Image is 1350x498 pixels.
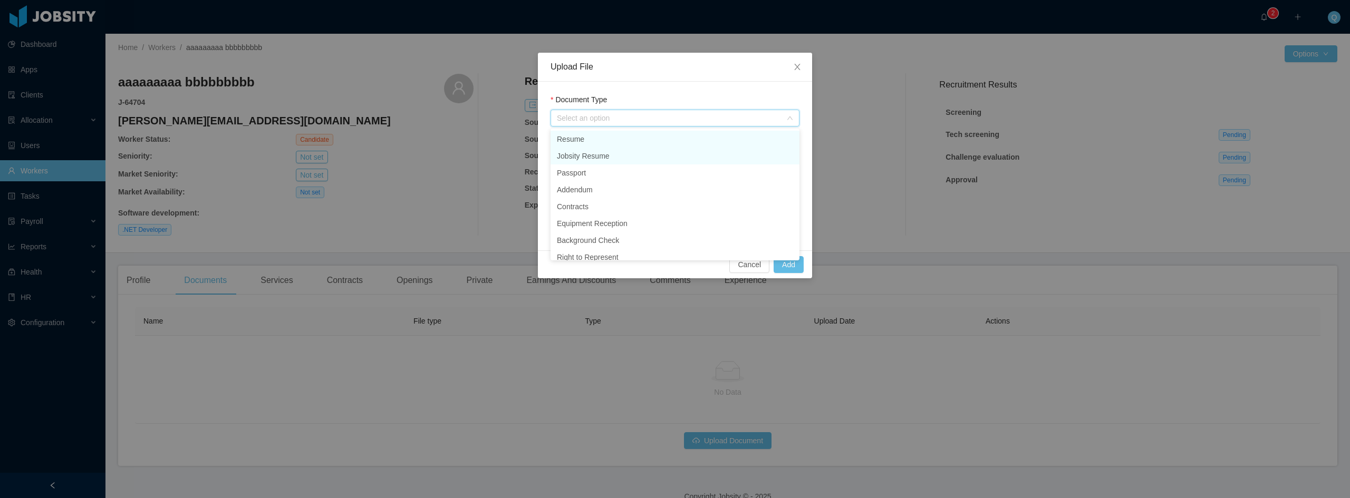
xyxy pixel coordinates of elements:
[793,63,802,71] i: icon: close
[729,256,769,273] button: Cancel
[783,53,812,82] button: Close
[557,113,782,123] div: Select an option
[551,131,799,148] li: Resume
[551,232,799,249] li: Background Check
[551,249,799,266] li: Right to Represent
[787,115,793,122] i: icon: down
[551,148,799,164] li: Jobsity Resume
[551,95,607,104] label: Document Type
[551,164,799,181] li: Passport
[551,198,799,215] li: Contracts
[551,61,799,73] div: Upload File
[551,181,799,198] li: Addendum
[551,215,799,232] li: Equipment Reception
[774,256,804,273] button: Add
